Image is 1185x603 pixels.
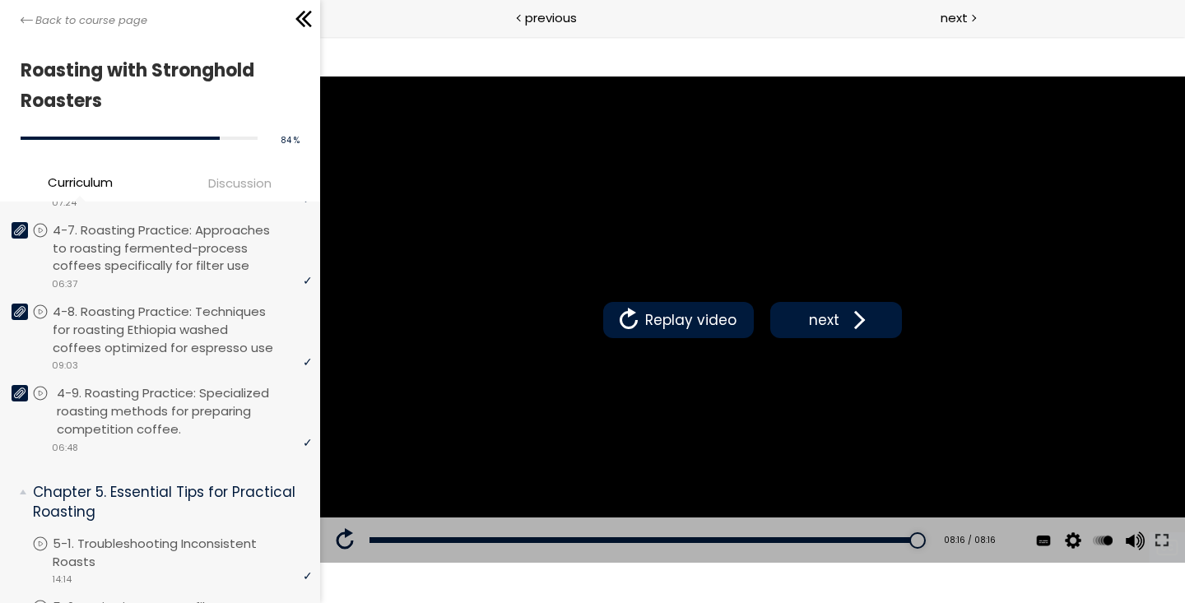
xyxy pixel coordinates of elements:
[57,384,316,438] p: 4-9. Roasting Practice: Specialized roasting methods for preparing competition coffee.
[21,12,147,29] a: Back to course page
[612,498,676,511] div: 08:16 / 08:16
[52,573,72,587] span: 14:14
[281,134,300,146] span: 84 %
[711,481,736,527] button: Subtitles and Transcript
[53,535,312,571] p: 5-1. Troubleshooting Inconsistent Roasts
[52,196,77,210] span: 07:24
[941,8,968,27] span: next
[741,481,765,527] button: Video quality
[21,55,291,117] h1: Roasting with Stronghold Roasters
[709,481,738,527] div: See available captions
[48,173,113,192] span: Curriculum
[35,12,147,29] span: Back to course page
[53,303,312,356] p: 4-8. Roasting Practice: Techniques for roasting Ethiopia washed coffees optimized for espresso use
[768,481,797,527] div: Change playback rate
[450,266,582,302] button: next
[33,482,300,522] p: Chapter 5. Essential Tips for Practical Roasting
[770,481,795,527] button: Play back rate
[52,359,78,373] span: 09:03
[52,441,78,455] span: 06:48
[53,221,312,275] p: 4-7. Roasting Practice: Approaches to roasting fermented-process coffees specifically for filter use
[283,266,434,302] button: Replay video
[525,8,577,27] span: previous
[52,277,77,291] span: 06:37
[485,273,523,295] span: next
[208,174,272,192] span: Discussion
[321,273,421,295] span: Replay video
[800,481,825,527] button: Volume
